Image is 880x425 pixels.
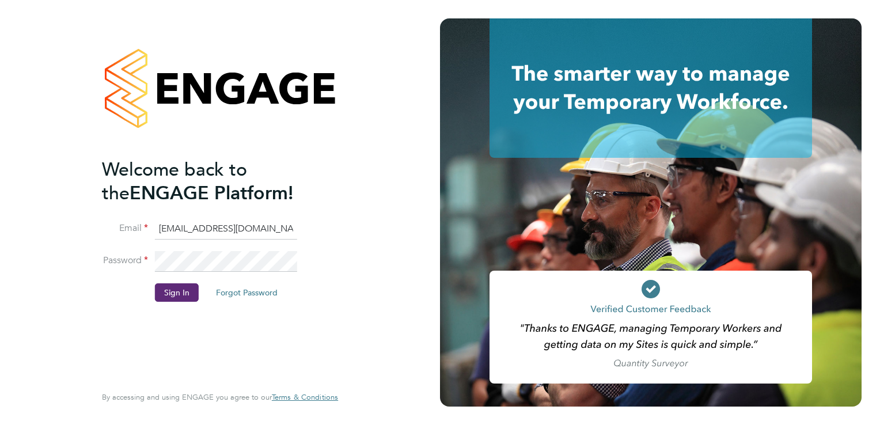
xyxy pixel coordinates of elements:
a: Terms & Conditions [272,393,338,402]
button: Sign In [155,283,199,302]
span: Terms & Conditions [272,392,338,402]
label: Password [102,255,148,267]
span: By accessing and using ENGAGE you agree to our [102,392,338,402]
label: Email [102,222,148,234]
button: Forgot Password [207,283,287,302]
input: Enter your work email... [155,219,297,240]
h2: ENGAGE Platform! [102,158,327,205]
span: Welcome back to the [102,158,247,204]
